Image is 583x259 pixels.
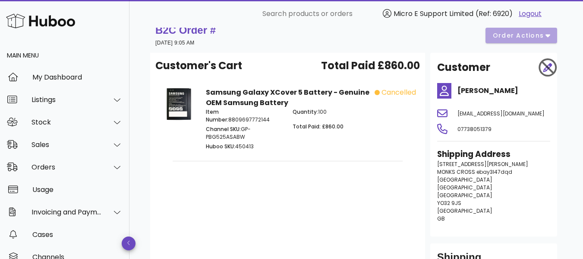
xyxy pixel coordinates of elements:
[32,230,123,239] div: Cases
[32,163,102,171] div: Orders
[437,192,492,199] span: [GEOGRAPHIC_DATA]
[437,148,550,160] h3: Shipping Address
[457,86,550,96] h4: [PERSON_NAME]
[437,160,528,168] span: [STREET_ADDRESS][PERSON_NAME]
[206,125,241,133] span: Channel SKU:
[321,58,420,74] span: Total Paid £860.00
[293,108,369,116] p: 100
[32,118,102,126] div: Stock
[206,108,283,124] p: 8809697772144
[32,96,102,104] div: Listings
[206,108,228,123] span: Item Number:
[206,87,369,108] strong: Samsung Galaxy XCover 5 Battery - Genuine OEM Samsung Battery
[437,207,492,214] span: [GEOGRAPHIC_DATA]
[519,9,542,19] a: Logout
[437,215,445,222] span: GB
[32,208,102,216] div: Invoicing and Payments
[437,168,512,176] span: MONKS CROSS ebay3l47dqd
[206,125,283,141] p: GP-PBG525ASABW
[457,110,545,117] span: [EMAIL_ADDRESS][DOMAIN_NAME]
[437,184,492,191] span: [GEOGRAPHIC_DATA]
[457,125,492,133] span: 07738051379
[6,12,75,30] img: Huboo Logo
[437,176,492,183] span: [GEOGRAPHIC_DATA]
[32,73,123,81] div: My Dashboard
[476,9,513,19] span: (Ref: 6920)
[155,40,195,46] small: [DATE] 9:05 AM
[32,141,102,149] div: Sales
[394,9,473,19] span: Micro E Support Limited
[293,108,318,115] span: Quantity:
[437,199,461,207] span: YO32 9JS
[206,143,283,150] p: 450413
[32,185,123,194] div: Usage
[206,143,235,150] span: Huboo SKU:
[155,58,242,74] span: Customer's Cart
[437,60,490,75] h2: Customer
[155,24,216,36] strong: B2C Order #
[381,87,416,98] span: cancelled
[293,123,343,130] span: Total Paid: £860.00
[162,87,195,121] img: Product Image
